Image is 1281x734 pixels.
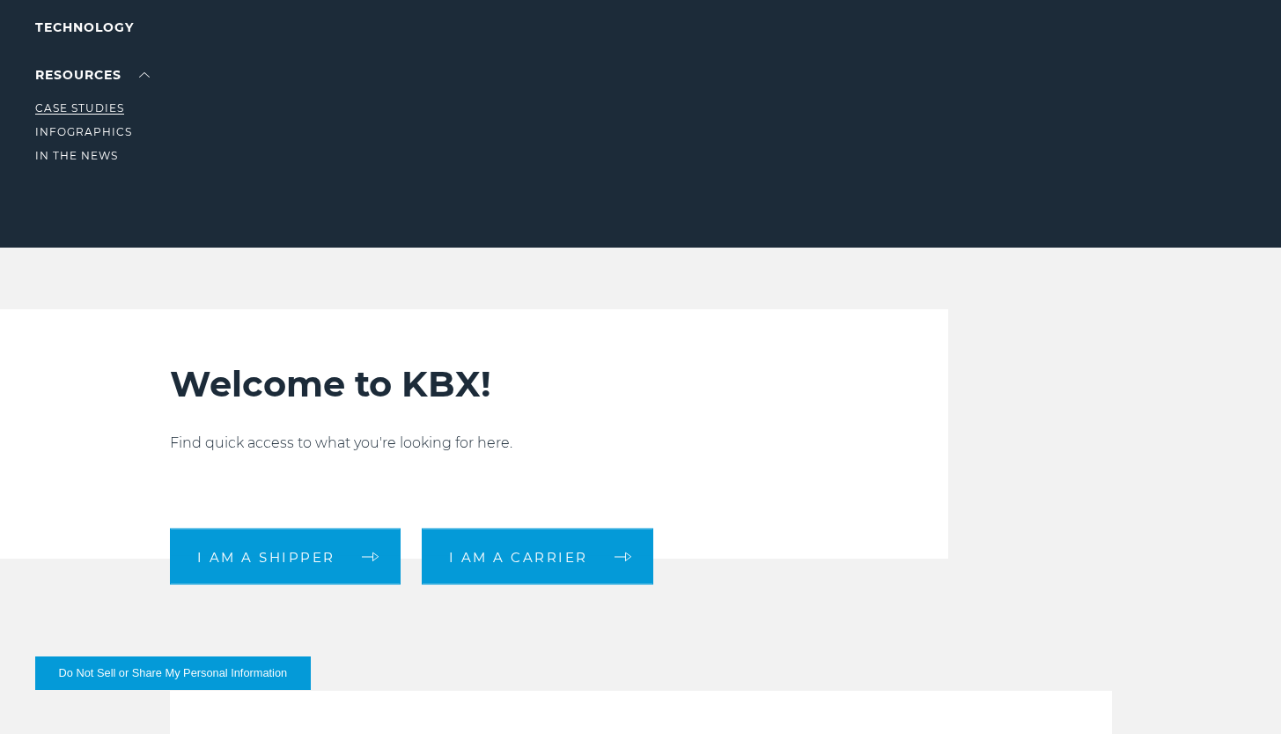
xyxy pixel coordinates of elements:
[197,550,335,563] span: I am a shipper
[449,550,588,563] span: I am a carrier
[35,101,124,115] a: Case Studies
[35,149,118,162] a: In The News
[170,529,401,585] a: I am a shipper arrow arrow
[35,125,132,138] a: Infographics
[35,19,134,35] a: Technology
[422,529,653,585] a: I am a carrier arrow arrow
[35,656,311,690] button: Do Not Sell or Share My Personal Information
[170,362,862,406] h2: Welcome to KBX!
[170,433,862,454] p: Find quick access to what you're looking for here.
[35,67,150,83] a: RESOURCES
